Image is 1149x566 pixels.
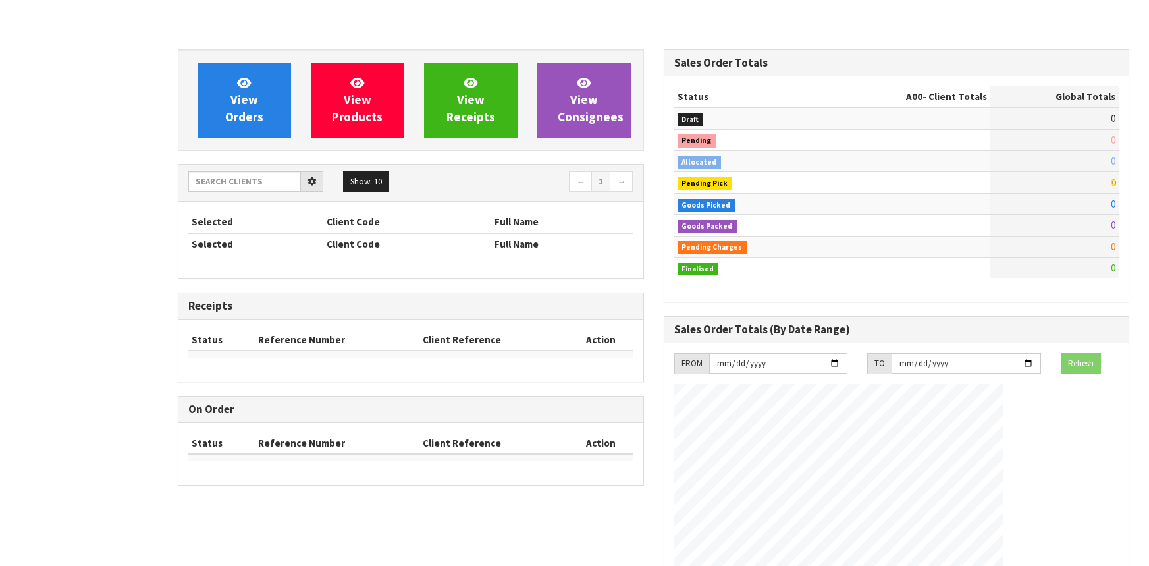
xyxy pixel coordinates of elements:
span: Pending Pick [678,177,733,190]
a: → [610,171,633,192]
span: 0 [1111,241,1115,253]
th: Status [188,329,255,351]
h3: Receipts [188,300,633,312]
th: Full Name [491,212,633,233]
span: 0 [1111,134,1115,146]
th: Full Name [491,233,633,254]
th: Reference Number [255,433,419,454]
div: FROM [674,353,709,374]
a: ViewOrders [198,63,291,138]
span: 0 [1111,112,1115,125]
h3: Sales Order Totals [674,57,1119,69]
th: - Client Totals [821,86,990,107]
th: Reference Number [255,329,419,351]
span: 0 [1111,198,1115,210]
th: Status [188,433,255,454]
nav: Page navigation [421,171,633,194]
th: Selected [188,212,323,233]
a: ViewReceipts [424,63,518,138]
a: ViewProducts [311,63,404,138]
h3: On Order [188,403,633,416]
th: Action [569,329,633,351]
th: Action [569,433,633,454]
span: 0 [1111,262,1115,274]
th: Selected [188,233,323,254]
a: 1 [591,171,610,192]
th: Global Totals [990,86,1119,107]
span: Goods Packed [678,220,737,233]
th: Client Code [323,233,491,254]
span: Goods Picked [678,199,735,212]
span: Finalised [678,263,719,276]
a: ← [569,171,592,192]
span: View Receipts [446,75,495,125]
span: Draft [678,113,704,127]
th: Client Code [323,212,491,233]
button: Refresh [1061,353,1101,374]
h3: Sales Order Totals (By Date Range) [674,324,1119,336]
button: Show: 10 [343,171,389,192]
th: Client Reference [419,329,570,351]
th: Client Reference [419,433,570,454]
span: 0 [1111,155,1115,167]
span: Allocated [678,156,722,169]
span: View Orders [225,75,263,125]
span: A00 [906,90,922,103]
div: TO [867,353,892,374]
span: 0 [1111,176,1115,188]
span: 0 [1111,219,1115,231]
input: Search clients [188,171,301,192]
span: Pending [678,134,716,148]
span: View Consignees [558,75,624,125]
span: View Products [332,75,383,125]
th: Status [674,86,821,107]
span: Pending Charges [678,241,747,254]
a: ViewConsignees [537,63,631,138]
